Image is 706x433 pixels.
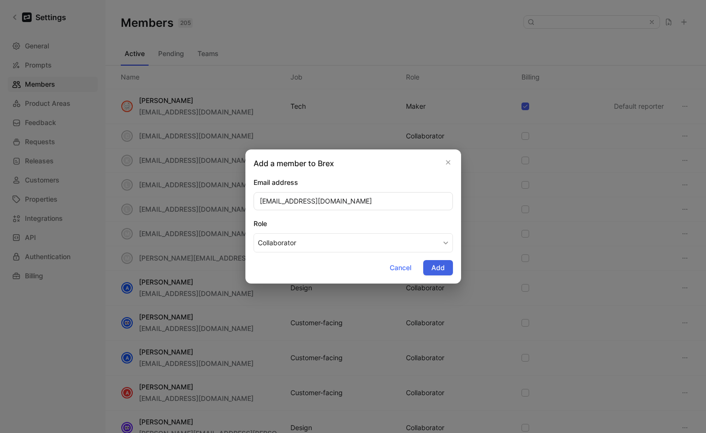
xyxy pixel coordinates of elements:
[390,262,411,273] span: Cancel
[431,262,445,273] span: Add
[254,177,453,188] div: Email address
[254,158,334,169] h2: Add a member to Brex
[254,218,453,229] div: Role
[254,233,453,252] button: Role
[382,260,419,275] button: Cancel
[254,192,453,210] input: example@cycle.app
[423,260,453,275] button: Add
